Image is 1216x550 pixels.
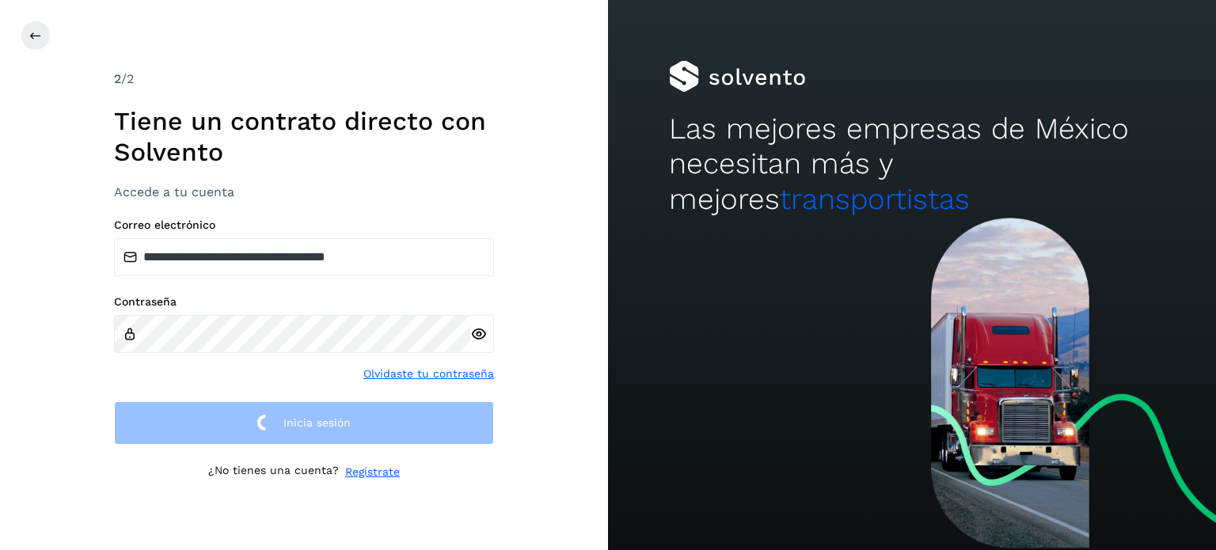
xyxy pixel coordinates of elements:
[114,184,494,199] h3: Accede a tu cuenta
[114,218,494,232] label: Correo electrónico
[669,112,1155,217] h2: Las mejores empresas de México necesitan más y mejores
[114,401,494,445] button: Inicia sesión
[345,464,400,480] a: Regístrate
[114,295,494,309] label: Contraseña
[363,366,494,382] a: Olvidaste tu contraseña
[114,106,494,167] h1: Tiene un contrato directo con Solvento
[208,464,339,480] p: ¿No tienes una cuenta?
[283,417,351,428] span: Inicia sesión
[780,182,970,216] span: transportistas
[114,71,121,86] span: 2
[114,70,494,89] div: /2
